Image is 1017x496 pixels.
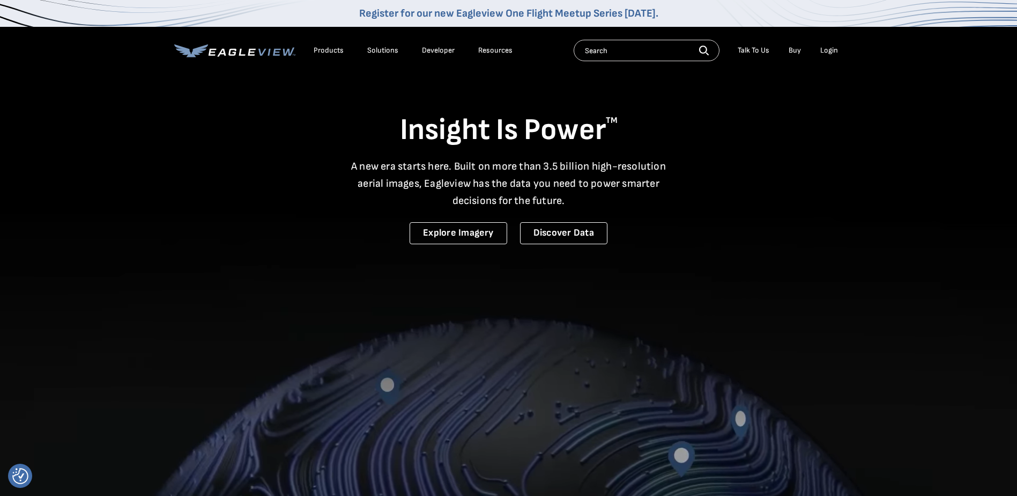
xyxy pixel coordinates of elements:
a: Register for our new Eagleview One Flight Meetup Series [DATE]. [359,7,658,20]
div: Login [820,46,838,55]
h1: Insight Is Power [174,112,843,149]
a: Explore Imagery [410,222,507,244]
button: Consent Preferences [12,468,28,484]
div: Resources [478,46,513,55]
p: A new era starts here. Built on more than 3.5 billion high-resolution aerial images, Eagleview ha... [345,158,673,209]
a: Developer [422,46,455,55]
img: Revisit consent button [12,468,28,484]
a: Discover Data [520,222,607,244]
a: Buy [789,46,801,55]
input: Search [574,40,719,61]
div: Products [314,46,344,55]
div: Talk To Us [738,46,769,55]
sup: TM [606,115,618,126]
div: Solutions [367,46,398,55]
